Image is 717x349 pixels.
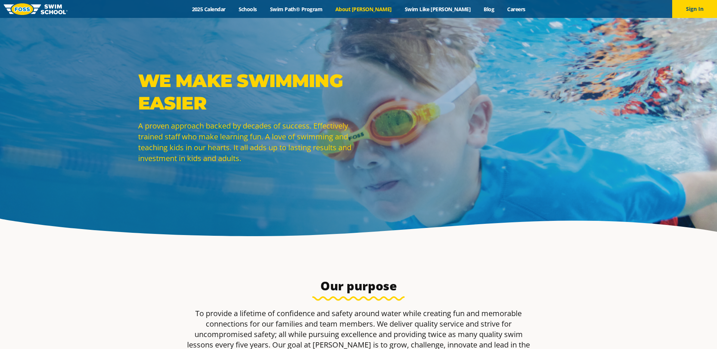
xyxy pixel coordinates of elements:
[182,278,535,293] h3: Our purpose
[398,6,477,13] a: Swim Like [PERSON_NAME]
[138,70,355,114] p: WE MAKE SWIMMING EASIER
[232,6,263,13] a: Schools
[263,6,329,13] a: Swim Path® Program
[185,6,232,13] a: 2025 Calendar
[501,6,532,13] a: Careers
[138,120,355,164] p: A proven approach backed by decades of success. Effectively trained staff who make learning fun. ...
[4,3,68,15] img: FOSS Swim School Logo
[329,6,398,13] a: About [PERSON_NAME]
[477,6,501,13] a: Blog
